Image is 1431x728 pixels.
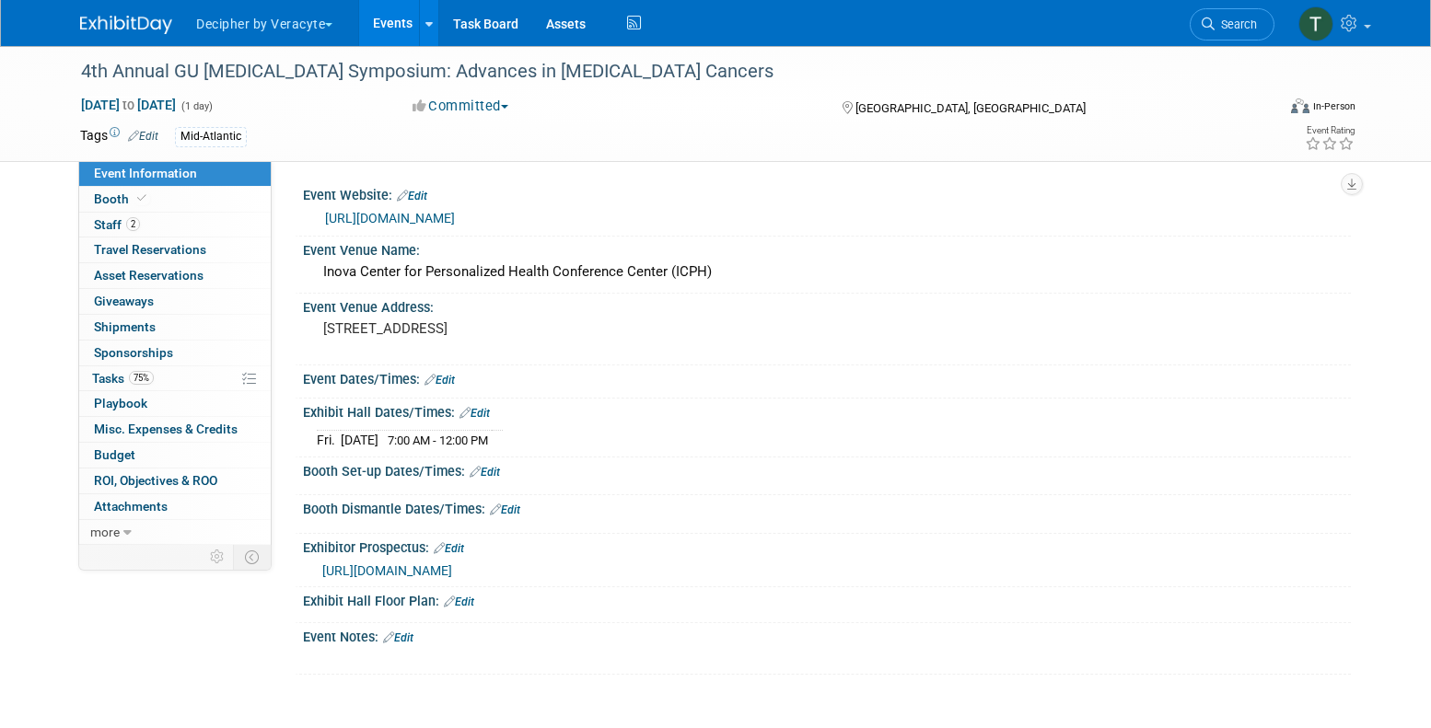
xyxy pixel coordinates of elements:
[79,213,271,237] a: Staff2
[94,268,204,283] span: Asset Reservations
[94,422,238,436] span: Misc. Expenses & Credits
[234,545,272,569] td: Toggle Event Tabs
[94,319,156,334] span: Shipments
[128,130,158,143] a: Edit
[317,258,1337,286] div: Inova Center for Personalized Health Conference Center (ICPH)
[490,503,520,516] a: Edit
[303,587,1351,611] div: Exhibit Hall Floor Plan:
[303,237,1351,260] div: Event Venue Name:
[1298,6,1333,41] img: Tony Alvarado
[92,371,154,386] span: Tasks
[855,101,1086,115] span: [GEOGRAPHIC_DATA], [GEOGRAPHIC_DATA]
[1190,8,1274,40] a: Search
[79,289,271,314] a: Giveaways
[175,127,247,146] div: Mid-Atlantic
[322,563,452,578] a: [URL][DOMAIN_NAME]
[79,187,271,212] a: Booth
[460,407,490,420] a: Edit
[94,217,140,232] span: Staff
[94,191,150,206] span: Booth
[406,97,516,116] button: Committed
[79,494,271,519] a: Attachments
[434,542,464,555] a: Edit
[79,520,271,545] a: more
[94,499,168,514] span: Attachments
[79,263,271,288] a: Asset Reservations
[303,457,1351,481] div: Booth Set-up Dates/Times:
[129,371,154,385] span: 75%
[94,242,206,257] span: Travel Reservations
[94,473,217,488] span: ROI, Objectives & ROO
[137,193,146,203] i: Booth reservation complete
[94,396,147,410] span: Playbook
[79,315,271,340] a: Shipments
[325,211,455,225] a: [URL][DOMAIN_NAME]
[444,595,474,608] a: Edit
[303,181,1351,205] div: Event Website:
[1291,98,1309,113] img: Format-Inperson.png
[202,545,234,569] td: Personalize Event Tab Strip
[1312,99,1355,113] div: In-Person
[303,623,1351,647] div: Event Notes:
[388,433,488,447] span: 7:00 AM - 12:00 PM
[80,97,177,113] span: [DATE] [DATE]
[79,468,271,493] a: ROI, Objectives & ROO
[1166,96,1355,123] div: Event Format
[79,341,271,365] a: Sponsorships
[120,98,137,112] span: to
[94,166,197,180] span: Event Information
[90,525,120,539] span: more
[303,399,1351,422] div: Exhibit Hall Dates/Times:
[79,443,271,468] a: Budget
[79,366,271,391] a: Tasks75%
[180,100,213,112] span: (1 day)
[383,631,413,644] a: Edit
[470,466,500,479] a: Edit
[79,161,271,186] a: Event Information
[323,320,719,337] pre: [STREET_ADDRESS]
[303,365,1351,389] div: Event Dates/Times:
[397,190,427,202] a: Edit
[94,447,135,462] span: Budget
[425,374,455,387] a: Edit
[341,430,378,449] td: [DATE]
[75,55,1247,88] div: 4th Annual GU [MEDICAL_DATA] Symposium: Advances in [MEDICAL_DATA] Cancers
[79,391,271,416] a: Playbook
[79,237,271,262] a: Travel Reservations
[303,534,1351,558] div: Exhibitor Prospectus:
[1215,17,1257,31] span: Search
[80,126,158,147] td: Tags
[94,294,154,308] span: Giveaways
[94,345,173,360] span: Sponsorships
[317,430,341,449] td: Fri.
[79,417,271,442] a: Misc. Expenses & Credits
[80,16,172,34] img: ExhibitDay
[303,495,1351,519] div: Booth Dismantle Dates/Times:
[126,217,140,231] span: 2
[1305,126,1355,135] div: Event Rating
[303,294,1351,317] div: Event Venue Address:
